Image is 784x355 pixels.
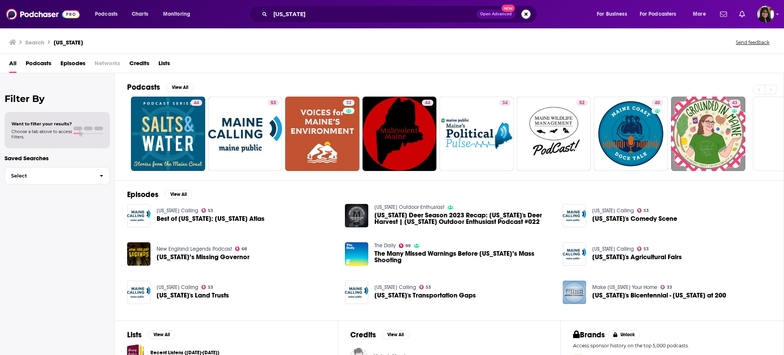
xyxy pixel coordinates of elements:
[573,343,771,348] p: Access sponsor history on the top 5,000 podcasts.
[563,242,586,266] img: Maine's Agricultural Fairs
[399,243,411,248] a: 99
[5,173,93,178] span: Select
[592,215,677,222] span: [US_STATE]'s Comedy Scene
[90,8,127,20] button: open menu
[374,242,396,249] a: The Daily
[157,215,265,222] a: Best of Maine: Maine Atlas
[667,286,672,289] span: 33
[235,247,247,251] a: 68
[592,254,682,260] a: Maine's Agricultural Fairs
[271,99,276,107] span: 53
[285,97,359,171] a: 32
[592,215,677,222] a: Maine's Comedy Scene
[346,99,351,107] span: 32
[517,97,591,171] a: 52
[425,99,430,107] span: 44
[127,330,142,340] h2: Lists
[382,330,410,339] button: View All
[158,57,170,73] a: Lists
[132,9,148,20] span: Charts
[439,97,514,171] a: 34
[345,281,368,304] img: Maine's Transportation Gaps
[95,9,118,20] span: Podcasts
[165,190,192,199] button: View All
[374,204,444,210] a: Maine Outdoor Enthusiast
[637,208,649,213] a: 53
[592,292,726,299] a: Maine's Bicentennial - Maine at 200
[591,8,637,20] button: open menu
[644,209,649,212] span: 53
[208,97,283,171] a: 53
[597,9,627,20] span: For Business
[9,57,16,73] a: All
[95,57,120,73] span: Networks
[350,330,376,340] h2: Credits
[131,97,205,171] a: 44
[11,121,72,127] span: Want to filter your results?
[757,6,774,23] img: User Profile
[60,57,85,73] span: Episodes
[127,190,192,199] a: EpisodesView All
[374,250,554,263] span: The Many Missed Warnings Before [US_STATE]’s Mass Shooting
[592,207,634,214] a: Maine Calling
[268,100,279,106] a: 53
[592,292,726,299] span: [US_STATE]'s Bicentennial - [US_STATE] at 200
[11,129,72,140] span: Choose a tab above to access filters.
[54,39,83,46] h3: [US_STATE]
[732,99,737,107] span: 43
[363,97,437,171] a: 44
[157,284,198,291] a: Maine Calling
[660,285,673,289] a: 33
[208,286,213,289] span: 53
[374,212,554,225] a: Maine Deer Season 2023 Recap: Maine's Deer Harvest | Maine Outdoor Enthusiast Podcast #022
[25,39,44,46] h3: Search
[343,100,354,106] a: 32
[374,212,554,225] span: [US_STATE] Deer Season 2023 Recap: [US_STATE]'s Deer Harvest | [US_STATE] Outdoor Enthusiast Podc...
[640,9,676,20] span: For Podcasters
[345,242,368,266] img: The Many Missed Warnings Before Maine’s Mass Shooting
[592,284,657,291] a: Make Maine Your Home
[127,330,175,340] a: ListsView All
[671,97,745,171] a: 43
[729,100,740,106] a: 43
[717,8,730,21] a: Show notifications dropdown
[594,97,668,171] a: 40
[637,247,649,251] a: 53
[5,154,110,162] p: Saved Searches
[127,190,158,199] h2: Episodes
[5,167,110,184] button: Select
[256,5,544,23] div: Search podcasts, credits, & more...
[127,204,150,227] img: Best of Maine: Maine Atlas
[5,93,110,104] h2: Filter By
[693,9,706,20] span: More
[191,100,202,106] a: 44
[563,204,586,227] img: Maine's Comedy Scene
[127,242,150,266] a: Maine’s Missing Governor
[158,8,200,20] button: open menu
[426,286,431,289] span: 53
[576,100,588,106] a: 52
[345,204,368,227] img: Maine Deer Season 2023 Recap: Maine's Deer Harvest | Maine Outdoor Enthusiast Podcast #022
[157,215,265,222] span: Best of [US_STATE]: [US_STATE] Atlas
[148,330,175,339] button: View All
[563,281,586,304] img: Maine's Bicentennial - Maine at 200
[374,250,554,263] a: The Many Missed Warnings Before Maine’s Mass Shooting
[579,99,585,107] span: 52
[757,6,774,23] button: Show profile menu
[644,247,649,251] span: 53
[157,292,229,299] a: Maine's Land Trusts
[26,57,51,73] a: Podcasts
[573,330,605,340] h2: Brands
[201,208,214,213] a: 53
[270,8,477,20] input: Search podcasts, credits, & more...
[6,7,80,21] a: Podchaser - Follow, Share and Rate Podcasts
[688,8,715,20] button: open menu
